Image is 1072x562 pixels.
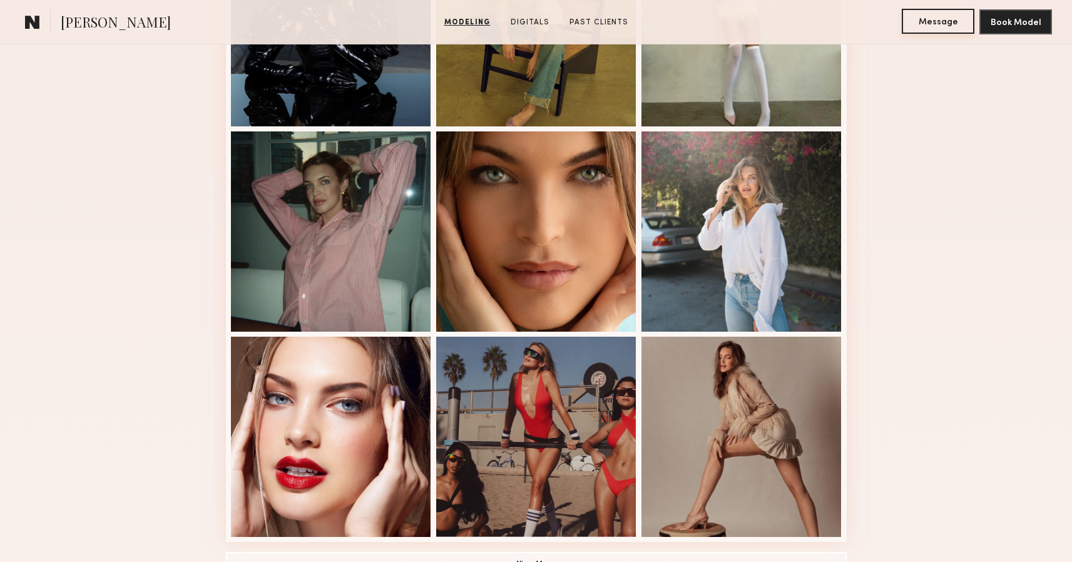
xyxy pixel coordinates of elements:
[61,13,171,34] span: [PERSON_NAME]
[506,17,554,28] a: Digitals
[439,17,496,28] a: Modeling
[979,9,1052,34] button: Book Model
[564,17,633,28] a: Past Clients
[979,16,1052,27] a: Book Model
[902,9,974,34] button: Message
